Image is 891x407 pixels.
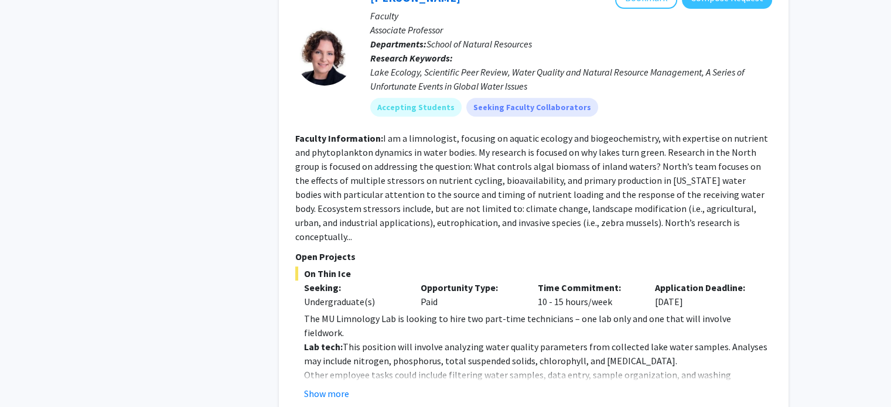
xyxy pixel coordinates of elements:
[304,340,772,368] p: This position will involve analyzing water quality parameters from collected lake water samples. ...
[421,281,520,295] p: Opportunity Type:
[295,249,772,264] p: Open Projects
[304,295,404,309] div: Undergraduate(s)
[295,132,383,144] b: Faculty Information:
[370,98,462,117] mat-chip: Accepting Students
[370,23,772,37] p: Associate Professor
[9,354,50,398] iframe: Chat
[538,281,637,295] p: Time Commitment:
[370,38,426,50] b: Departments:
[646,281,763,309] div: [DATE]
[304,387,349,401] button: Show more
[295,266,772,281] span: On Thin Ice
[370,52,453,64] b: Research Keywords:
[304,281,404,295] p: Seeking:
[529,281,646,309] div: 10 - 15 hours/week
[304,341,343,353] strong: Lab tech:
[466,98,598,117] mat-chip: Seeking Faculty Collaborators
[655,281,755,295] p: Application Deadline:
[412,281,529,309] div: Paid
[304,312,772,340] p: The MU Limnology Lab is looking to hire two part-time technicians – one lab only and one that wil...
[370,65,772,93] div: Lake Ecology, Scientific Peer Review, Water Quality and Natural Resource Management, A Series of ...
[426,38,532,50] span: School of Natural Resources
[370,9,772,23] p: Faculty
[295,132,768,242] fg-read-more: I am a limnologist, focusing on aquatic ecology and biogeochemistry, with expertise on nutrient a...
[304,368,772,396] p: Other employee tasks could include filtering water samples, data entry, sample organization, and ...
